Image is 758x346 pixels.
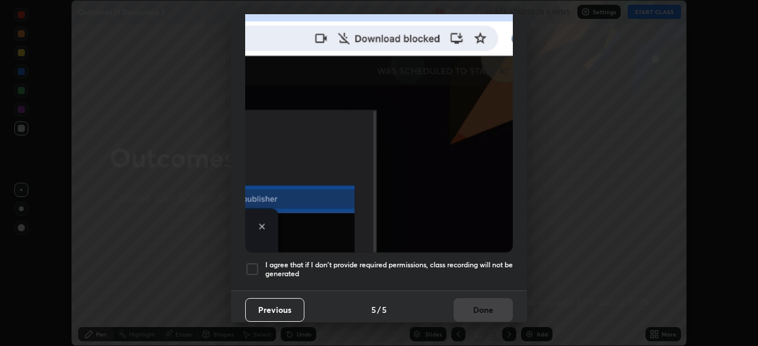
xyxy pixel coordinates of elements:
[371,303,376,316] h4: 5
[265,260,513,279] h5: I agree that if I don't provide required permissions, class recording will not be generated
[382,303,387,316] h4: 5
[377,303,381,316] h4: /
[245,298,304,322] button: Previous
